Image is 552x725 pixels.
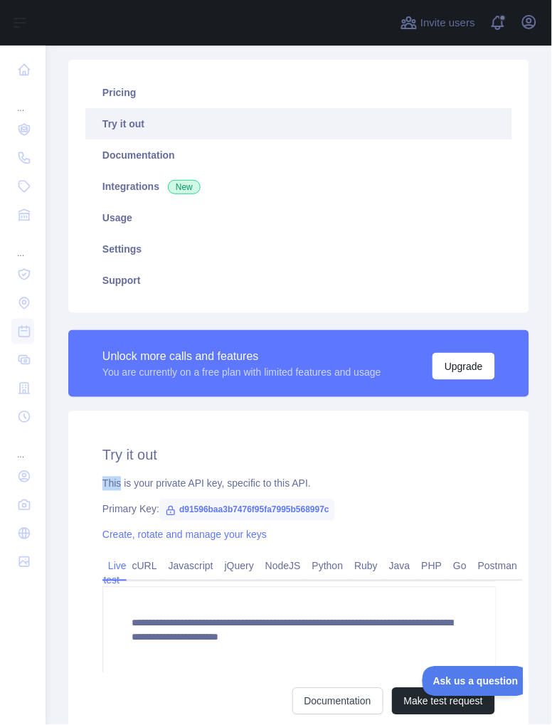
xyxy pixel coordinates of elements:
a: Try it out [85,108,512,139]
a: Go [447,555,472,578]
a: Documentation [292,688,383,715]
h2: Try it out [102,445,495,465]
span: Invite users [420,15,475,31]
span: d91596baa3b7476f95fa7995b568997c [159,499,335,521]
div: This is your private API key, specific to this API. [102,477,495,491]
a: Settings [85,233,512,265]
div: ... [11,231,34,259]
a: Postman [472,555,523,578]
a: Ruby [349,555,383,578]
a: NodeJS [260,555,307,578]
div: ... [11,433,34,461]
span: New [168,180,201,194]
a: Support [85,265,512,296]
a: Live test [102,555,127,592]
iframe: Toggle Customer Support [423,667,524,697]
a: jQuery [219,555,260,578]
button: Make test request [392,688,495,715]
a: Javascript [163,555,219,578]
a: Java [383,555,416,578]
a: Usage [85,202,512,233]
div: ... [11,85,34,114]
div: Primary Key: [102,502,495,517]
a: Integrations New [85,171,512,202]
a: Create, rotate and manage your keys [102,529,267,541]
button: Invite users [398,11,478,34]
a: Pricing [85,77,512,108]
a: cURL [127,555,163,578]
a: Documentation [85,139,512,171]
button: Upgrade [432,353,495,380]
div: Unlock more calls and features [102,348,381,365]
a: Python [307,555,349,578]
div: You are currently on a free plan with limited features and usage [102,365,381,379]
a: PHP [416,555,448,578]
